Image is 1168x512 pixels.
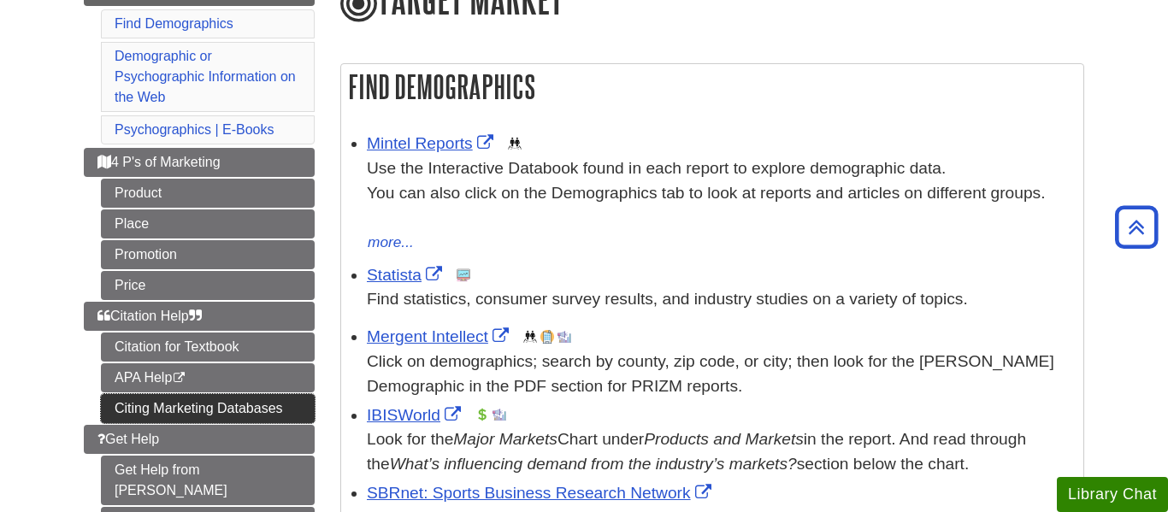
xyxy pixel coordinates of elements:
i: Products and Markets [644,430,804,448]
a: Link opens in new window [367,406,465,424]
a: Citing Marketing Databases [101,394,315,423]
img: Company Information [540,330,554,344]
a: Citation for Textbook [101,333,315,362]
a: Find Demographics [115,16,233,31]
a: 4 P's of Marketing [84,148,315,177]
a: Place [101,209,315,238]
a: Get Help from [PERSON_NAME] [101,456,315,505]
h2: Find Demographics [341,64,1083,109]
a: Price [101,271,315,300]
img: Statistics [457,268,470,282]
i: What’s influencing demand from the industry’s markets? [390,455,797,473]
a: Link opens in new window [367,266,446,284]
a: Demographic or Psychographic Information on the Web [115,49,296,104]
span: Get Help [97,432,159,446]
p: Find statistics, consumer survey results, and industry studies on a variety of topics. [367,287,1075,312]
img: Demographics [523,330,537,344]
span: 4 P's of Marketing [97,155,221,169]
div: Click on demographics; search by county, zip code, or city; then look for the [PERSON_NAME] Demog... [367,350,1075,399]
i: This link opens in a new window [172,373,186,384]
button: more... [367,231,415,255]
a: Link opens in new window [367,327,513,345]
a: Psychographics | E-Books [115,122,274,137]
img: Industry Report [493,408,506,421]
a: Back to Top [1109,215,1164,238]
i: Major Markets [453,430,557,448]
div: Use the Interactive Databook found in each report to explore demographic data. You can also click... [367,156,1075,230]
a: Product [101,179,315,208]
a: Link opens in new window [367,134,498,152]
a: Get Help [84,425,315,454]
button: Library Chat [1057,477,1168,512]
a: Citation Help [84,302,315,331]
div: Look for the Chart under in the report. And read through the section below the chart. [367,427,1075,477]
a: APA Help [101,363,315,392]
span: Citation Help [97,309,202,323]
img: Financial Report [475,408,489,421]
a: Link opens in new window [367,484,716,502]
a: Promotion [101,240,315,269]
img: Industry Report [557,330,571,344]
img: Demographics [508,137,522,150]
